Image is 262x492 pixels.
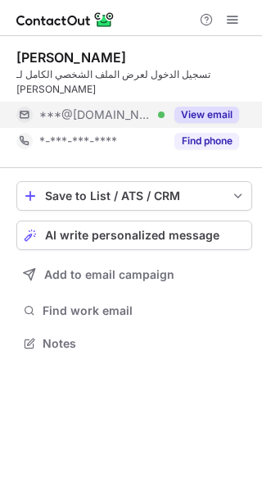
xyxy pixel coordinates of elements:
[16,332,252,355] button: Notes
[16,67,252,97] div: تسجيل الدخول لعرض الملف الشخصي الكامل لـ [PERSON_NAME]
[45,189,224,203] div: Save to List / ATS / CRM
[16,49,126,66] div: [PERSON_NAME]
[39,107,152,122] span: ***@[DOMAIN_NAME]
[16,299,252,322] button: Find work email
[43,336,246,351] span: Notes
[16,221,252,250] button: AI write personalized message
[174,133,239,149] button: Reveal Button
[16,260,252,289] button: Add to email campaign
[45,229,219,242] span: AI write personalized message
[174,107,239,123] button: Reveal Button
[16,10,115,30] img: ContactOut v5.3.10
[43,303,246,318] span: Find work email
[16,181,252,211] button: save-profile-one-click
[44,268,174,281] span: Add to email campaign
